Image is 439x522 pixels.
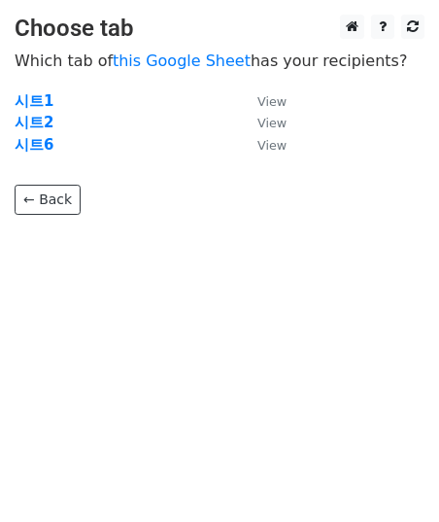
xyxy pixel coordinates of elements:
small: View [257,116,287,130]
small: View [257,94,287,109]
a: View [238,136,287,154]
a: View [238,92,287,110]
small: View [257,138,287,153]
a: ← Back [15,185,81,215]
a: View [238,114,287,131]
h3: Choose tab [15,15,424,43]
a: 시트1 [15,92,53,110]
a: this Google Sheet [113,52,251,70]
p: Which tab of has your recipients? [15,51,424,71]
a: 시트2 [15,114,53,131]
a: 시트6 [15,136,53,154]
